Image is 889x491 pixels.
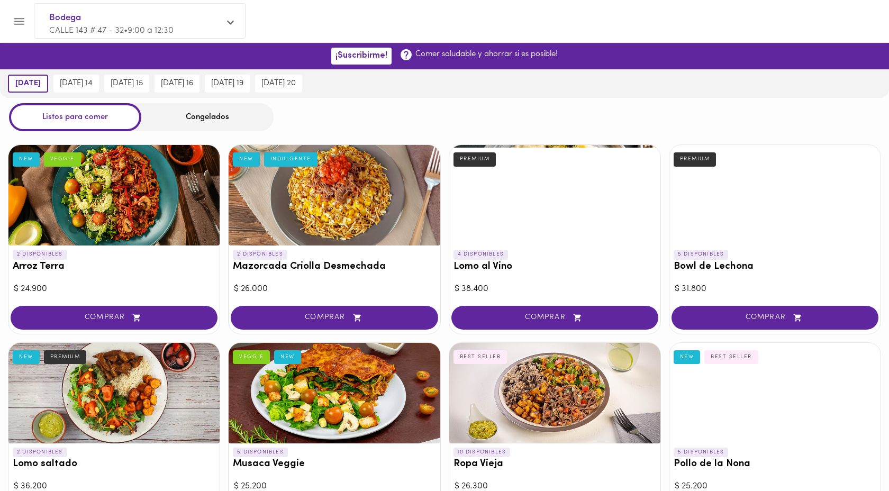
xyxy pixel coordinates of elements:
div: VEGGIE [44,152,81,166]
button: ¡Suscribirme! [331,48,392,64]
h3: Lomo saltado [13,459,215,470]
div: $ 24.900 [14,283,214,295]
div: NEW [674,350,701,364]
div: PREMIUM [674,152,716,166]
h3: Mazorcada Criolla Desmechada [233,261,436,272]
span: [DATE] 16 [161,79,193,88]
p: 5 DISPONIBLES [674,448,729,457]
button: [DATE] 19 [205,75,250,93]
p: 2 DISPONIBLES [233,250,287,259]
h3: Lomo al Vino [453,261,656,272]
div: NEW [274,350,301,364]
h3: Musaca Veggie [233,459,436,470]
div: Pollo de la Nona [669,343,881,443]
button: [DATE] 14 [53,75,99,93]
button: COMPRAR [231,306,438,330]
span: [DATE] 20 [261,79,296,88]
button: [DATE] 15 [104,75,149,93]
div: Listos para comer [9,103,141,131]
iframe: Messagebird Livechat Widget [828,430,878,480]
div: Ropa Vieja [449,343,660,443]
div: NEW [233,152,260,166]
div: VEGGIE [233,350,270,364]
button: COMPRAR [672,306,878,330]
span: ¡Suscribirme! [335,51,387,61]
span: COMPRAR [465,313,645,322]
div: Congelados [141,103,274,131]
div: PREMIUM [453,152,496,166]
button: Menu [6,8,32,34]
h3: Arroz Terra [13,261,215,272]
span: COMPRAR [24,313,204,322]
span: [DATE] 15 [111,79,143,88]
div: $ 26.000 [234,283,434,295]
h3: Pollo de la Nona [674,459,876,470]
span: COMPRAR [244,313,424,322]
button: COMPRAR [11,306,217,330]
h3: Ropa Vieja [453,459,656,470]
div: Arroz Terra [8,145,220,245]
div: Bowl de Lechona [669,145,881,245]
div: Musaca Veggie [229,343,440,443]
p: 5 DISPONIBLES [674,250,729,259]
span: [DATE] 14 [60,79,93,88]
span: Bodega [49,11,220,25]
span: [DATE] [15,79,41,88]
div: $ 31.800 [675,283,875,295]
button: COMPRAR [451,306,658,330]
p: 2 DISPONIBLES [13,250,67,259]
div: Mazorcada Criolla Desmechada [229,145,440,245]
div: Lomo saltado [8,343,220,443]
p: Comer saludable y ahorrar si es posible! [415,49,558,60]
div: NEW [13,350,40,364]
span: CALLE 143 # 47 - 32 • 9:00 a 12:30 [49,26,174,35]
p: 4 DISPONIBLES [453,250,509,259]
button: [DATE] 16 [155,75,199,93]
div: $ 38.400 [455,283,655,295]
p: 2 DISPONIBLES [13,448,67,457]
span: COMPRAR [685,313,865,322]
h3: Bowl de Lechona [674,261,876,272]
button: [DATE] [8,75,48,93]
div: Lomo al Vino [449,145,660,245]
div: BEST SELLER [704,350,758,364]
div: NEW [13,152,40,166]
button: [DATE] 20 [255,75,302,93]
div: PREMIUM [44,350,87,364]
div: BEST SELLER [453,350,507,364]
p: 10 DISPONIBLES [453,448,511,457]
div: INDULGENTE [264,152,317,166]
span: [DATE] 19 [211,79,243,88]
p: 5 DISPONIBLES [233,448,288,457]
